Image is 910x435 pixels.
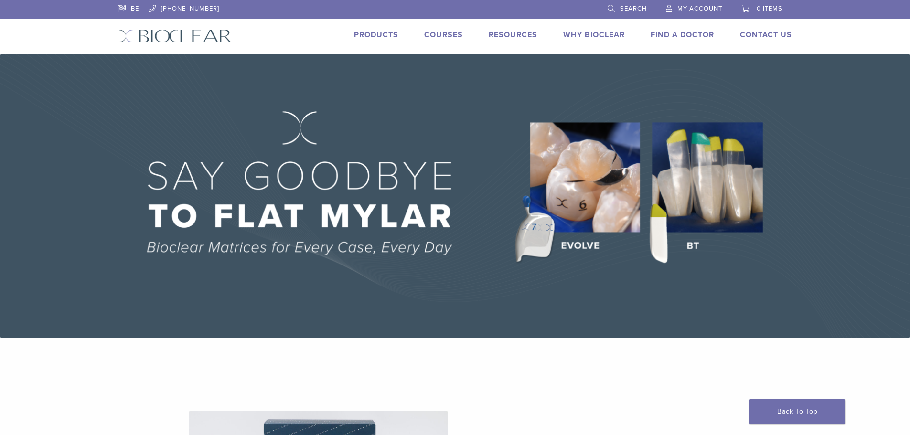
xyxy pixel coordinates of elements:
[749,399,845,424] a: Back To Top
[740,30,792,40] a: Contact Us
[354,30,398,40] a: Products
[118,29,232,43] img: Bioclear
[757,5,782,12] span: 0 items
[489,30,537,40] a: Resources
[677,5,722,12] span: My Account
[424,30,463,40] a: Courses
[563,30,625,40] a: Why Bioclear
[620,5,647,12] span: Search
[651,30,714,40] a: Find A Doctor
